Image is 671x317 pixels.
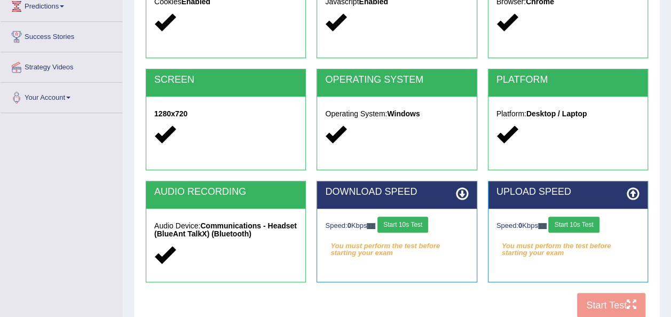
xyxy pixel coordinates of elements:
a: Your Account [1,83,122,109]
a: Strategy Videos [1,52,122,79]
strong: Desktop / Laptop [526,109,587,118]
h2: PLATFORM [496,75,640,85]
strong: 0 [348,221,351,229]
h2: OPERATING SYSTEM [325,75,468,85]
h2: AUDIO RECORDING [154,187,297,197]
strong: 1280x720 [154,109,187,118]
a: Success Stories [1,22,122,49]
strong: Communications - Headset (BlueAnt TalkX) (Bluetooth) [154,221,297,238]
div: Speed: Kbps [325,217,468,235]
button: Start 10s Test [377,217,428,233]
em: You must perform the test before starting your exam [325,238,468,254]
h5: Audio Device: [154,222,297,239]
button: Start 10s Test [548,217,599,233]
h5: Operating System: [325,110,468,118]
h2: DOWNLOAD SPEED [325,187,468,197]
strong: 0 [518,221,522,229]
img: ajax-loader-fb-connection.gif [367,223,375,229]
h5: Platform: [496,110,640,118]
div: Speed: Kbps [496,217,640,235]
h2: SCREEN [154,75,297,85]
img: ajax-loader-fb-connection.gif [538,223,547,229]
h2: UPLOAD SPEED [496,187,640,197]
em: You must perform the test before starting your exam [496,238,640,254]
strong: Windows [387,109,420,118]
